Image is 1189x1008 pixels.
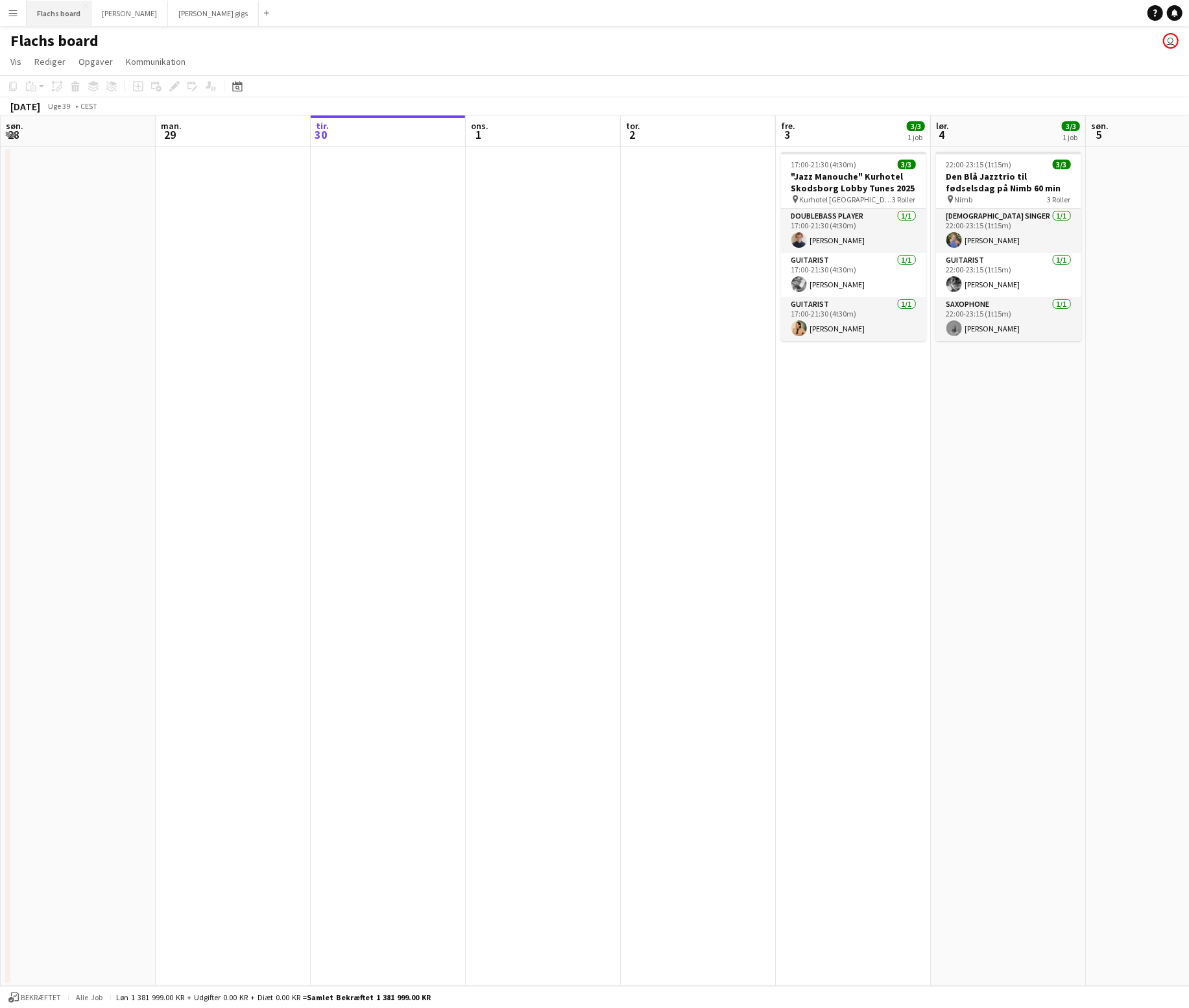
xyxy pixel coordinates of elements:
[936,171,1081,194] h3: Den Blå Jazztrio til fødselsdag på Nimb 60 min
[934,127,949,142] span: 4
[316,120,329,132] span: tir.
[781,297,926,341] app-card-role: Guitarist1/117:00-21:30 (4t30m)[PERSON_NAME]
[10,56,21,67] span: Vis
[936,297,1081,341] app-card-role: Saxophone1/122:00-23:15 (1t15m)[PERSON_NAME]
[946,160,1012,169] span: 22:00-23:15 (1t15m)
[73,53,118,70] a: Opgaver
[78,56,113,67] span: Opgaver
[1163,33,1179,49] app-user-avatar: Frederik Flach
[121,53,191,70] a: Kommunikation
[907,132,924,142] div: 1 job
[936,152,1081,341] app-job-card: 22:00-23:15 (1t15m)3/3Den Blå Jazztrio til fødselsdag på Nimb 60 min Nimb3 Roller[DEMOGRAPHIC_DAT...
[168,1,259,26] button: [PERSON_NAME] gigs
[74,992,105,1002] span: Alle job
[781,171,926,194] h3: "Jazz Manouche" Kurhotel Skodsborg Lobby Tunes 2025
[159,127,182,142] span: 29
[936,120,949,132] span: lør.
[624,127,640,142] span: 2
[781,120,795,132] span: fre.
[91,1,168,26] button: [PERSON_NAME]
[4,127,23,142] span: 28
[29,53,71,70] a: Rediger
[936,253,1081,297] app-card-role: Guitarist1/122:00-23:15 (1t15m)[PERSON_NAME]
[34,56,66,67] span: Rediger
[1048,195,1071,204] span: 3 Roller
[1062,121,1080,131] span: 3/3
[469,127,488,142] span: 1
[626,120,640,132] span: tor.
[471,120,488,132] span: ons.
[779,127,795,142] span: 3
[10,100,40,113] div: [DATE]
[1089,127,1109,142] span: 5
[116,992,431,1002] div: Løn 1 381 999.00 KR + Udgifter 0.00 KR + Diæt 0.00 KR =
[791,160,857,169] span: 17:00-21:30 (4t30m)
[1053,160,1071,169] span: 3/3
[1063,132,1079,142] div: 1 job
[5,53,27,70] a: Vis
[80,101,97,111] div: CEST
[955,195,973,204] span: Nimb
[781,209,926,253] app-card-role: Doublebass Player1/117:00-21:30 (4t30m)[PERSON_NAME]
[6,120,23,132] span: søn.
[936,209,1081,253] app-card-role: [DEMOGRAPHIC_DATA] Singer1/122:00-23:15 (1t15m)[PERSON_NAME]
[1091,120,1109,132] span: søn.
[6,990,63,1005] button: Bekræftet
[898,160,916,169] span: 3/3
[781,253,926,297] app-card-role: Guitarist1/117:00-21:30 (4t30m)[PERSON_NAME]
[781,152,926,341] app-job-card: 17:00-21:30 (4t30m)3/3"Jazz Manouche" Kurhotel Skodsborg Lobby Tunes 2025 Kurhotel [GEOGRAPHIC_DA...
[893,195,916,204] span: 3 Roller
[907,121,925,131] span: 3/3
[10,31,99,51] h1: Flachs board
[126,56,186,67] span: Kommunikation
[800,195,893,204] span: Kurhotel [GEOGRAPHIC_DATA]
[27,1,91,26] button: Flachs board
[43,101,75,111] span: Uge 39
[314,127,329,142] span: 30
[161,120,182,132] span: man.
[307,992,431,1002] span: Samlet bekræftet 1 381 999.00 KR
[21,993,61,1002] span: Bekræftet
